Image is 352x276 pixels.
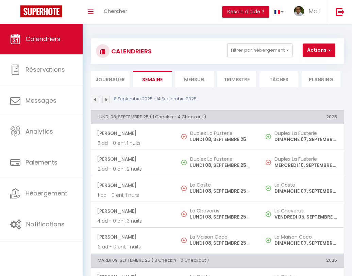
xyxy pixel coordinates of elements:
[274,182,337,188] h5: Le Coste
[190,162,253,169] p: LUNDI 08, SEPTEMBRE 25 - 17:00
[175,71,214,87] li: Mensuel
[91,254,259,268] th: MARDI 09, SEPTEMBRE 25 ( 3 Checkin - 0 Checkout )
[303,44,335,57] button: Actions
[97,127,168,140] span: [PERSON_NAME]
[98,218,168,225] p: 4 ad - 0 enf, 3 nuits
[104,7,127,15] span: Chercher
[26,158,57,167] span: Paiements
[26,189,67,197] span: Hébergement
[274,188,337,195] p: DIMANCHE 07, SEPTEMBRE 25 - 19:00
[190,188,253,195] p: LUNDI 08, SEPTEMBRE 25 - 10:00
[190,156,253,162] h5: Duplex La Fusterie
[98,166,168,173] p: 2 ad - 0 enf, 2 nuits
[98,192,168,199] p: 1 ad - 0 enf, 1 nuits
[227,44,292,57] button: Filtrer par hébergement
[181,134,187,139] img: NO IMAGE
[259,110,344,124] th: 2025
[5,3,26,23] button: Ouvrir le widget de chat LiveChat
[266,160,271,165] img: NO IMAGE
[274,131,337,136] h5: Duplex La Fusterie
[26,127,53,136] span: Analytics
[98,243,168,251] p: 6 ad - 0 enf, 1 nuits
[302,71,340,87] li: Planning
[190,136,253,143] p: LUNDI 08, SEPTEMBRE 25
[190,182,253,188] h5: Le Coste
[222,6,269,18] button: Besoin d'aide ?
[308,7,320,15] span: Mat
[91,71,130,87] li: Journalier
[181,238,187,243] img: NO IMAGE
[20,5,62,17] img: Super Booking
[97,205,168,218] span: [PERSON_NAME]
[97,153,168,166] span: [PERSON_NAME]
[259,71,298,87] li: Tâches
[294,6,304,16] img: ...
[181,186,187,191] img: NO IMAGE
[97,230,168,243] span: [PERSON_NAME]
[266,211,271,217] img: NO IMAGE
[190,208,253,213] h5: Le Cheverus
[266,134,271,139] img: NO IMAGE
[274,234,337,240] h5: La Maison Coco
[190,131,253,136] h5: Duplex La Fusterie
[190,234,253,240] h5: La Maison Coco
[97,179,168,192] span: [PERSON_NAME]
[274,240,337,247] p: DIMANCHE 07, SEPTEMBRE 25 - 17:00
[26,65,65,74] span: Réservations
[98,140,168,147] p: 5 ad - 0 enf, 1 nuits
[266,186,271,191] img: NO IMAGE
[274,162,337,169] p: MERCREDI 10, SEPTEMBRE 25 - 09:00
[274,213,337,221] p: VENDREDI 05, SEPTEMBRE 25 - 17:00
[274,136,337,143] p: DIMANCHE 07, SEPTEMBRE 25
[274,208,337,213] h5: Le Cheverus
[26,35,61,43] span: Calendriers
[110,44,152,59] h3: CALENDRIERS
[266,238,271,243] img: NO IMAGE
[217,71,256,87] li: Trimestre
[336,7,345,16] img: logout
[26,220,65,228] span: Notifications
[274,156,337,162] h5: Duplex La Fusterie
[190,240,253,247] p: LUNDI 08, SEPTEMBRE 25 - 10:00
[91,110,259,124] th: LUNDI 08, SEPTEMBRE 25 ( 1 Checkin - 4 Checkout )
[190,213,253,221] p: LUNDI 08, SEPTEMBRE 25 - 10:00
[26,96,56,105] span: Messages
[259,254,344,268] th: 2025
[133,71,172,87] li: Semaine
[114,96,197,102] p: 8 Septembre 2025 - 14 Septembre 2025
[181,211,187,217] img: NO IMAGE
